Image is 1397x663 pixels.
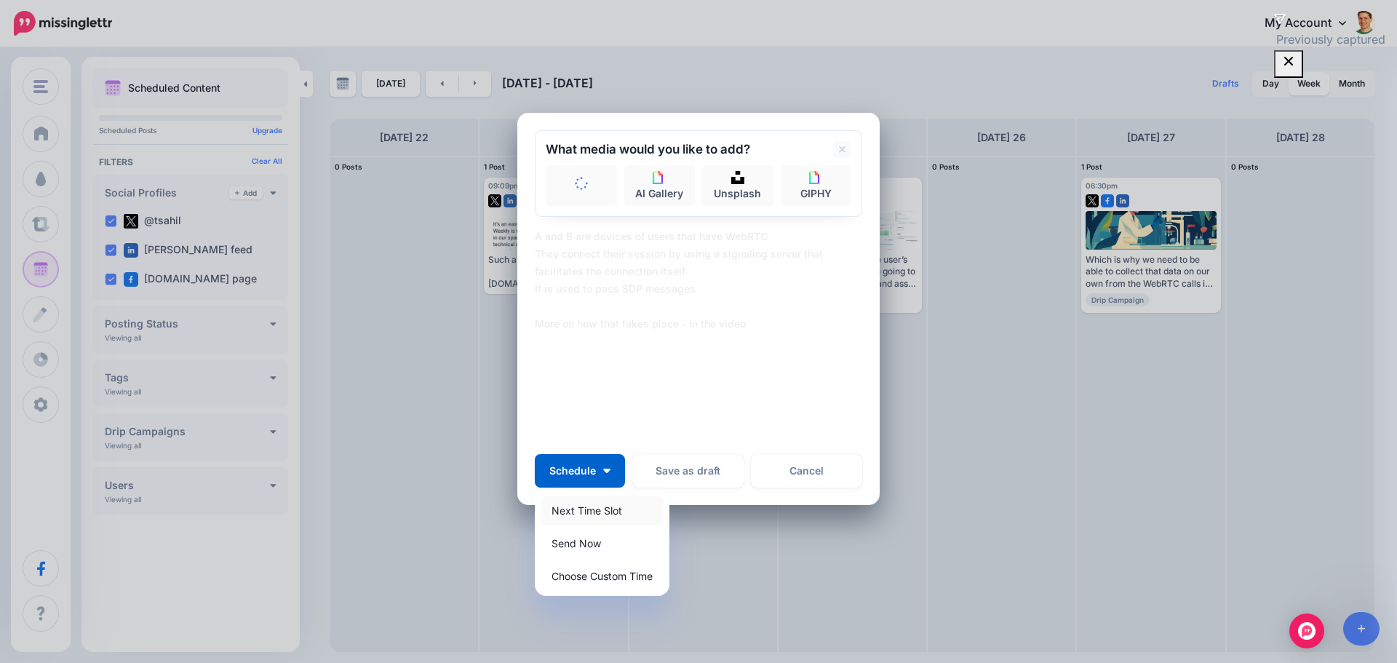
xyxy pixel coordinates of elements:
[546,143,750,156] h2: What media would you like to add?
[1289,614,1324,648] div: Open Intercom Messenger
[549,466,596,476] span: Schedule
[731,171,744,184] img: icon-unsplash-square.png
[702,165,773,206] a: Unsplash
[632,454,744,488] button: Save as draft
[653,171,666,184] img: icon-giphy-square.png
[751,454,862,488] a: Cancel
[535,491,669,596] div: Schedule
[535,454,625,488] button: Schedule
[781,165,852,206] a: GIPHY
[541,529,664,557] a: Send Now
[603,469,610,473] img: arrow-down-white.png
[624,165,696,206] a: AI Gallery
[541,496,664,525] a: Next Time Slot
[541,562,664,590] a: Choose Custom Time
[809,171,822,184] img: icon-giphy-square.png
